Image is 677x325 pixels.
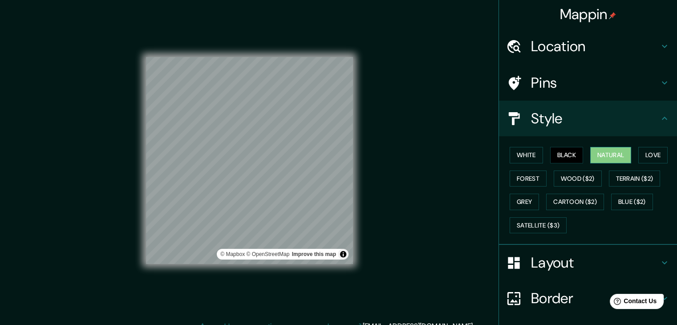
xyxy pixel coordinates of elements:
[246,251,289,257] a: OpenStreetMap
[598,290,667,315] iframe: Help widget launcher
[499,101,677,136] div: Style
[554,171,602,187] button: Wood ($2)
[590,147,631,163] button: Natural
[531,74,659,92] h4: Pins
[338,249,349,260] button: Toggle attribution
[510,217,567,234] button: Satellite ($3)
[550,147,584,163] button: Black
[531,289,659,307] h4: Border
[531,254,659,272] h4: Layout
[611,194,653,210] button: Blue ($2)
[292,251,336,257] a: Map feedback
[609,171,661,187] button: Terrain ($2)
[499,245,677,280] div: Layout
[499,65,677,101] div: Pins
[510,147,543,163] button: White
[499,280,677,316] div: Border
[499,28,677,64] div: Location
[531,37,659,55] h4: Location
[510,194,539,210] button: Grey
[609,12,616,19] img: pin-icon.png
[220,251,245,257] a: Mapbox
[146,57,353,264] canvas: Map
[531,110,659,127] h4: Style
[638,147,668,163] button: Love
[560,5,616,23] h4: Mappin
[510,171,547,187] button: Forest
[546,194,604,210] button: Cartoon ($2)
